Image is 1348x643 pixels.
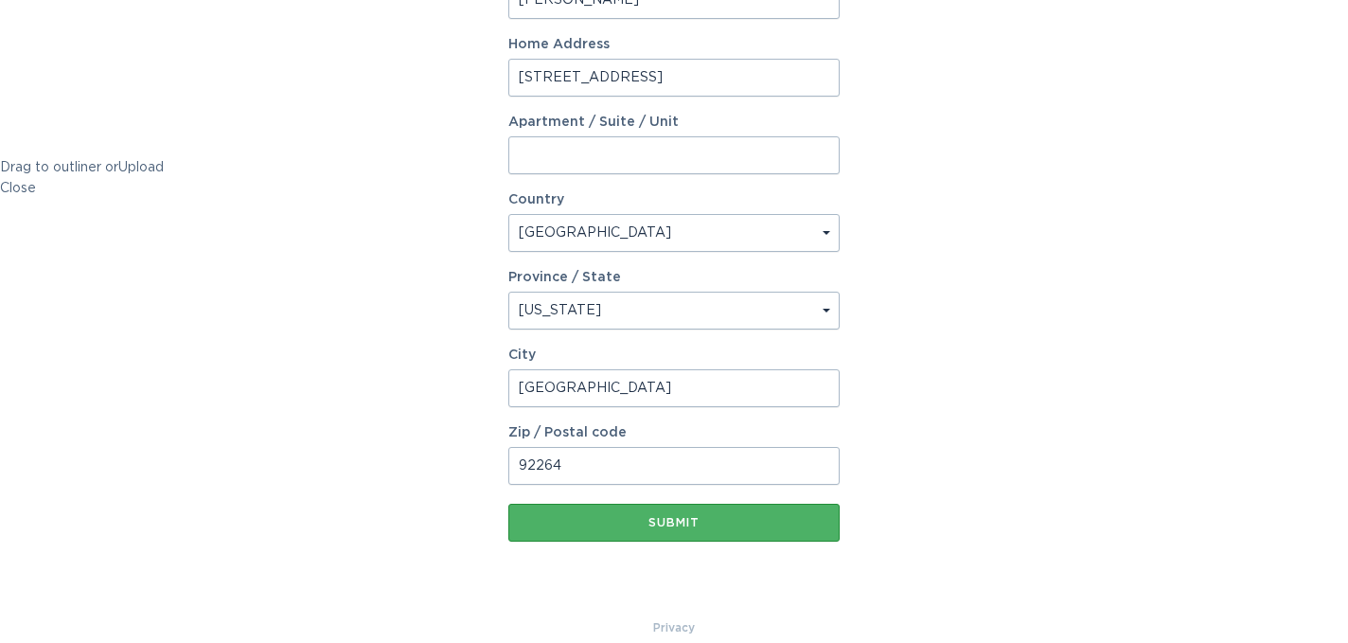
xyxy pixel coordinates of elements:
[508,348,840,362] label: City
[508,504,840,542] button: Submit
[518,517,830,528] div: Submit
[508,271,621,284] label: Province / State
[118,161,164,174] span: Upload
[508,193,564,206] label: Country
[508,38,840,51] label: Home Address
[508,116,840,129] label: Apartment / Suite / Unit
[508,426,840,439] label: Zip / Postal code
[653,617,695,638] a: Privacy Policy & Terms of Use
